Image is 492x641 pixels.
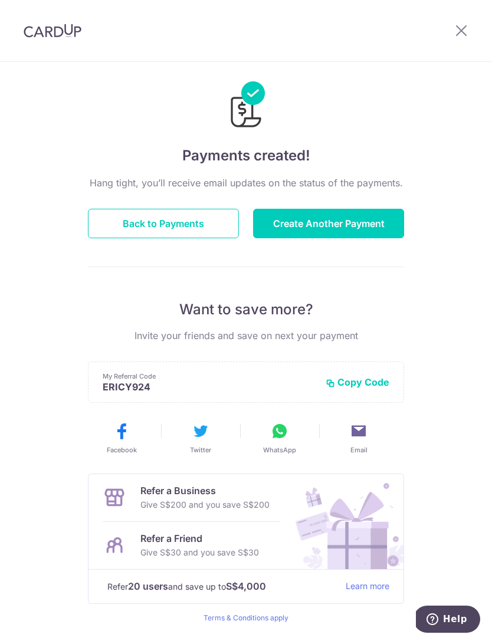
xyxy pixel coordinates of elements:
img: Payments [227,81,265,131]
span: Email [350,445,368,455]
a: Learn more [346,579,389,594]
button: Create Another Payment [253,209,404,238]
h4: Payments created! [88,145,404,166]
button: Twitter [166,422,235,455]
button: Copy Code [326,376,389,388]
strong: S$4,000 [226,579,266,593]
p: Refer a Friend [140,531,259,545]
button: WhatsApp [245,422,314,455]
button: Email [324,422,393,455]
img: CardUp [24,24,81,38]
p: Give S$30 and you save S$30 [140,545,259,560]
button: Back to Payments [88,209,239,238]
p: My Referral Code [103,372,316,381]
p: Invite your friends and save on next your payment [88,328,404,343]
button: Facebook [87,422,156,455]
p: Refer and save up to [107,579,336,594]
span: Twitter [190,445,211,455]
img: Refer [284,474,404,569]
p: ERICY924 [103,381,316,393]
iframe: Opens a widget where you can find more information [416,606,480,635]
span: Facebook [107,445,137,455]
span: WhatsApp [263,445,296,455]
p: Want to save more? [88,300,404,319]
p: Give S$200 and you save S$200 [140,498,270,512]
p: Hang tight, you’ll receive email updates on the status of the payments. [88,176,404,190]
p: Refer a Business [140,484,270,498]
strong: 20 users [128,579,168,593]
a: Terms & Conditions apply [204,613,288,622]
